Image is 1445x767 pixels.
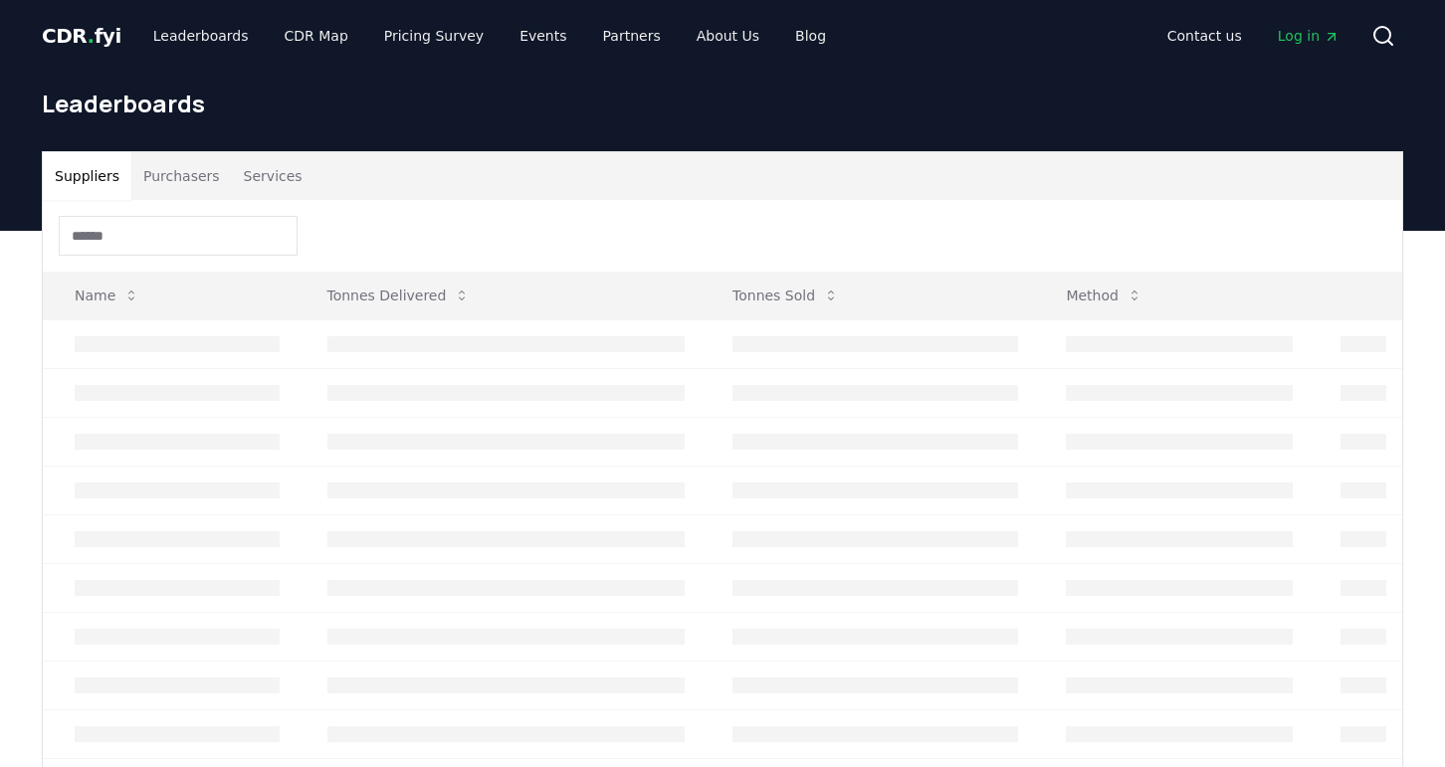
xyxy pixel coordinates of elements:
button: Purchasers [131,152,232,200]
a: CDR Map [269,18,364,54]
a: Blog [779,18,842,54]
span: CDR fyi [42,24,121,48]
a: Log in [1262,18,1355,54]
nav: Main [137,18,842,54]
button: Tonnes Sold [717,276,855,315]
button: Method [1050,276,1158,315]
a: Events [504,18,582,54]
a: CDR.fyi [42,22,121,50]
span: Log in [1278,26,1340,46]
a: Partners [587,18,677,54]
h1: Leaderboards [42,88,1403,119]
a: About Us [681,18,775,54]
button: Services [232,152,314,200]
nav: Main [1151,18,1355,54]
a: Pricing Survey [368,18,500,54]
button: Tonnes Delivered [311,276,487,315]
button: Name [59,276,155,315]
a: Leaderboards [137,18,265,54]
a: Contact us [1151,18,1258,54]
button: Suppliers [43,152,131,200]
span: . [88,24,95,48]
